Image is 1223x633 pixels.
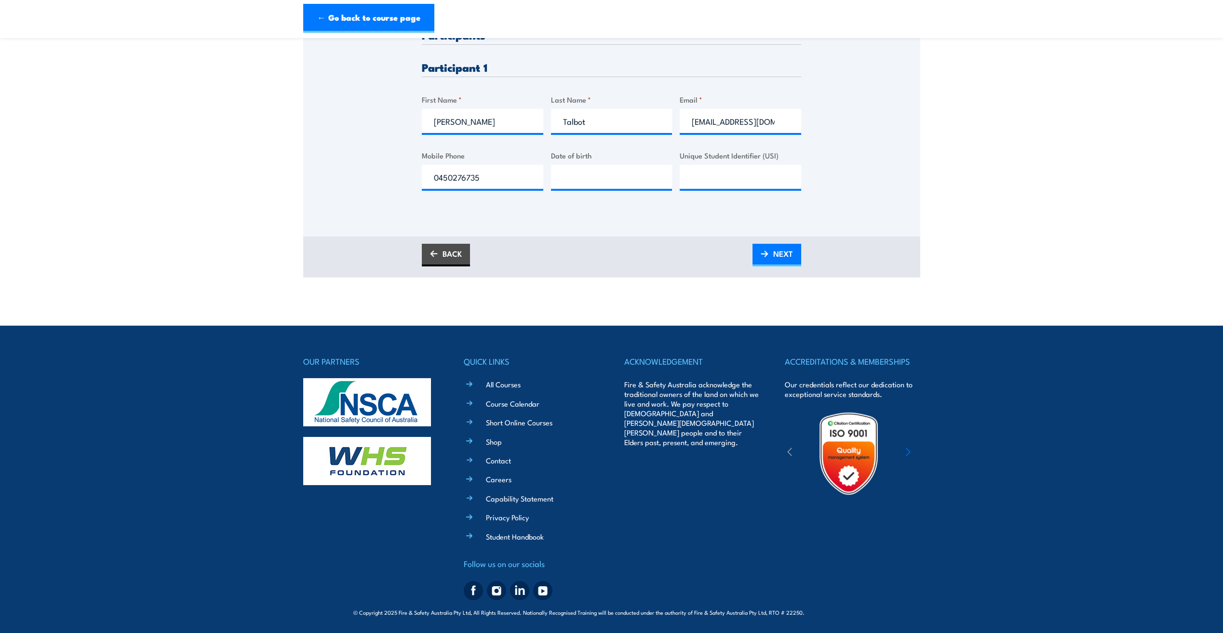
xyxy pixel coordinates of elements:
[486,436,502,447] a: Shop
[303,437,431,485] img: whs-logo-footer
[303,355,438,368] h4: OUR PARTNERS
[486,379,521,389] a: All Courses
[806,411,891,496] img: Untitled design (19)
[486,531,544,541] a: Student Handbook
[422,94,543,105] label: First Name
[836,607,870,617] a: KND Digital
[624,380,759,447] p: Fire & Safety Australia acknowledge the traditional owners of the land on which we live and work....
[464,557,599,570] h4: Follow us on our socials
[486,512,529,522] a: Privacy Policy
[785,355,920,368] h4: ACCREDITATIONS & MEMBERSHIPS
[303,378,431,426] img: nsca-logo-footer
[680,94,801,105] label: Email
[464,355,599,368] h4: QUICK LINKS
[785,380,920,399] p: Our credentials reflect our dedication to exceptional service standards.
[551,150,672,161] label: Date of birth
[422,150,543,161] label: Mobile Phone
[891,437,975,470] img: ewpa-logo
[680,150,801,161] label: Unique Student Identifier (USI)
[753,244,801,266] a: NEXT
[422,29,801,40] h3: Participants
[486,474,511,484] a: Careers
[773,241,793,266] span: NEXT
[551,94,672,105] label: Last Name
[303,4,434,33] a: ← Go back to course page
[486,398,539,409] a: Course Calendar
[422,62,801,73] h3: Participant 1
[816,608,870,616] span: Site:
[486,417,552,427] a: Short Online Courses
[486,493,553,503] a: Capability Statement
[353,607,870,617] span: © Copyright 2025 Fire & Safety Australia Pty Ltd, All Rights Reserved. Nationally Recognised Trai...
[624,355,759,368] h4: ACKNOWLEDGEMENT
[422,244,470,266] a: BACK
[486,455,511,465] a: Contact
